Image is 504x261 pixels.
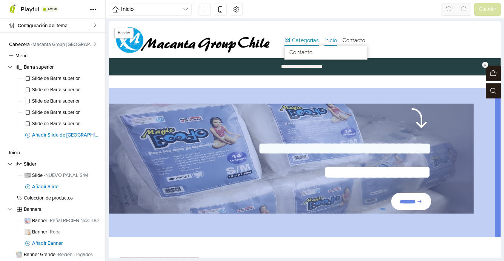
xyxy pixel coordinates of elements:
span: Añadir Slide [32,184,99,189]
span: Añadir Slide de [GEOGRAPHIC_DATA] [32,133,99,138]
span: Slide de Barra superior [32,76,99,81]
a: Slider [6,158,99,170]
span: Añadir Banner [32,241,99,246]
span: Slide de Barra superior [32,121,99,126]
img: 32 [25,218,31,224]
span: - Pañal RECIEN NACIDO [48,218,99,224]
div: 0 [373,40,380,46]
button: Inicio [109,3,192,16]
a: Slide de Barra superior [23,84,99,95]
span: Slide de Barra superior [32,99,99,104]
span: - Recién Llegados [57,252,93,258]
a: Banner Grande -Recién Llegados [6,249,99,260]
button: Abrir barra de búsqueda [377,61,392,77]
span: Playful [21,6,39,13]
a: Contacto [176,24,258,37]
span: - Macanta Group [GEOGRAPHIC_DATA] [31,41,114,48]
a: Menú [6,50,99,61]
div: 1 / 1 [0,66,386,215]
a: Cabecera -Macanta Group [GEOGRAPHIC_DATA] [6,39,99,50]
span: Banners [24,207,99,212]
span: - Ropa [48,229,61,235]
a: Banner -Ropa [23,226,99,238]
span: Slide de Barra superior [32,110,99,115]
span: Categorías [183,16,210,21]
a: Inicio [216,13,228,24]
span: Colección de productos [24,196,99,201]
a: Slide de Barra superior [23,118,99,129]
a: Slide de Barra superior [23,95,99,107]
img: 32 [16,252,22,258]
span: - NUEVO PAÑAL S/M [44,172,88,178]
span: Banner [32,230,99,235]
a: Añadir Slide de [GEOGRAPHIC_DATA] [14,129,99,141]
a: Contacto [234,13,257,24]
img: Macanta Group Chile [5,5,162,32]
a: Slide de Barra superior [23,107,99,118]
span: Banner Grande [24,252,99,257]
span: Menú [15,54,99,58]
span: Slider [24,162,99,167]
span: Banner [32,218,99,223]
span: Configuración del tema [18,20,94,31]
span: Barra superior [24,65,99,70]
span: Slide [32,173,99,178]
span: Inicio [9,150,99,155]
a: Barra superior [6,61,99,73]
a: Categorías [176,13,210,24]
span: Guardar [479,6,496,13]
a: Banners [6,204,99,215]
span: Slide de Barra superior [32,88,99,92]
img: 32 [25,172,31,178]
a: Colección de productos [6,192,99,204]
button: Abrir carro [377,44,392,59]
a: Slide -NUEVO PAÑAL S/M [23,170,99,181]
div: 4 / 5 [5,42,382,48]
a: Banner -Pañal RECIEN NACIDO [23,215,99,226]
span: Actual [48,8,57,11]
img: 32 [25,229,31,235]
span: Inicio [121,5,183,14]
a: Añadir Slide [14,181,99,192]
button: Guardar [474,3,501,16]
span: Cabecera [9,42,94,47]
a: Añadir Banner [14,238,99,249]
span: Header [6,6,25,17]
a: Slide de Barra superior [23,73,99,84]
